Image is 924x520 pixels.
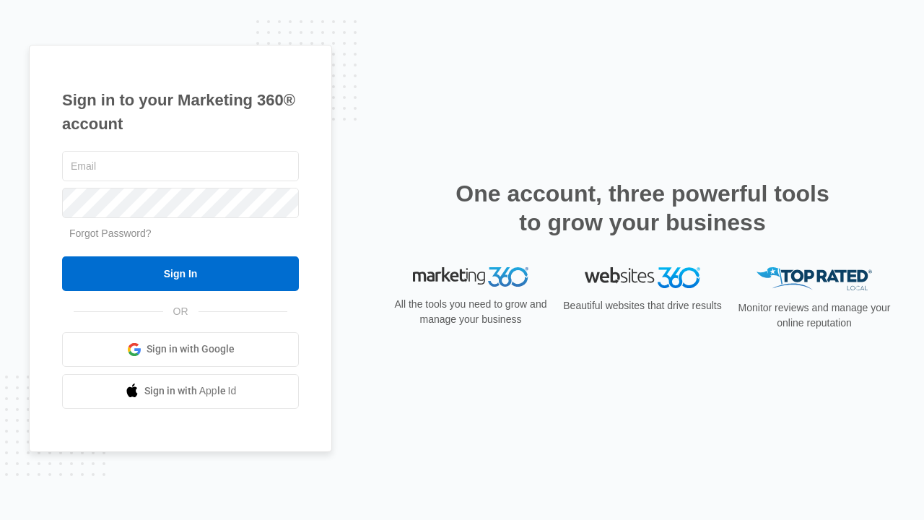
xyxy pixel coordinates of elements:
[451,179,834,237] h2: One account, three powerful tools to grow your business
[147,342,235,357] span: Sign in with Google
[69,227,152,239] a: Forgot Password?
[62,374,299,409] a: Sign in with Apple Id
[757,267,872,291] img: Top Rated Local
[585,267,700,288] img: Websites 360
[562,298,723,313] p: Beautiful websites that drive results
[144,383,237,399] span: Sign in with Apple Id
[62,88,299,136] h1: Sign in to your Marketing 360® account
[62,332,299,367] a: Sign in with Google
[62,256,299,291] input: Sign In
[163,304,199,319] span: OR
[413,267,528,287] img: Marketing 360
[390,297,552,327] p: All the tools you need to grow and manage your business
[733,300,895,331] p: Monitor reviews and manage your online reputation
[62,151,299,181] input: Email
